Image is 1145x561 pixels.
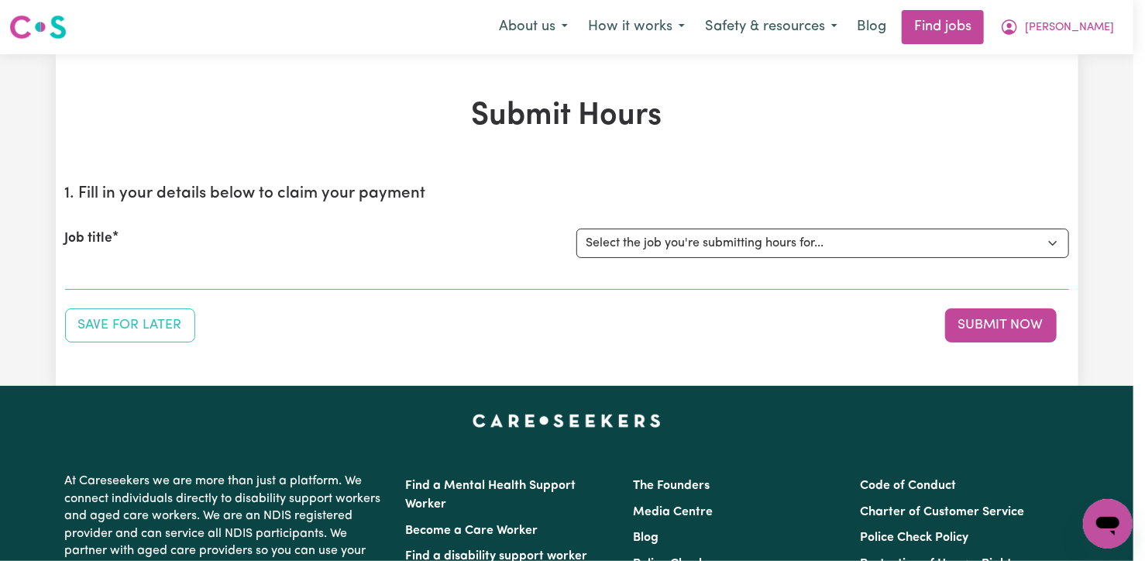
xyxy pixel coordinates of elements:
a: Become a Care Worker [406,525,538,537]
a: The Founders [633,480,710,492]
button: About us [489,11,578,43]
a: Police Check Policy [860,532,968,544]
h2: 1. Fill in your details below to claim your payment [65,184,1069,204]
a: Find a Mental Health Support Worker [406,480,576,511]
a: Blog [633,532,658,544]
a: Media Centre [633,506,713,518]
a: Blog [848,10,896,44]
a: Charter of Customer Service [860,506,1024,518]
a: Careseekers logo [9,9,67,45]
button: Save your job report [65,308,195,342]
button: My Account [990,11,1124,43]
span: [PERSON_NAME] [1025,19,1114,36]
a: Careseekers home page [473,414,661,426]
label: Job title [65,229,113,249]
a: Find jobs [902,10,984,44]
iframe: Button to launch messaging window [1083,499,1133,549]
button: How it works [578,11,695,43]
img: Careseekers logo [9,13,67,41]
button: Submit your job report [945,308,1057,342]
button: Safety & resources [695,11,848,43]
h1: Submit Hours [65,98,1069,135]
a: Code of Conduct [860,480,956,492]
